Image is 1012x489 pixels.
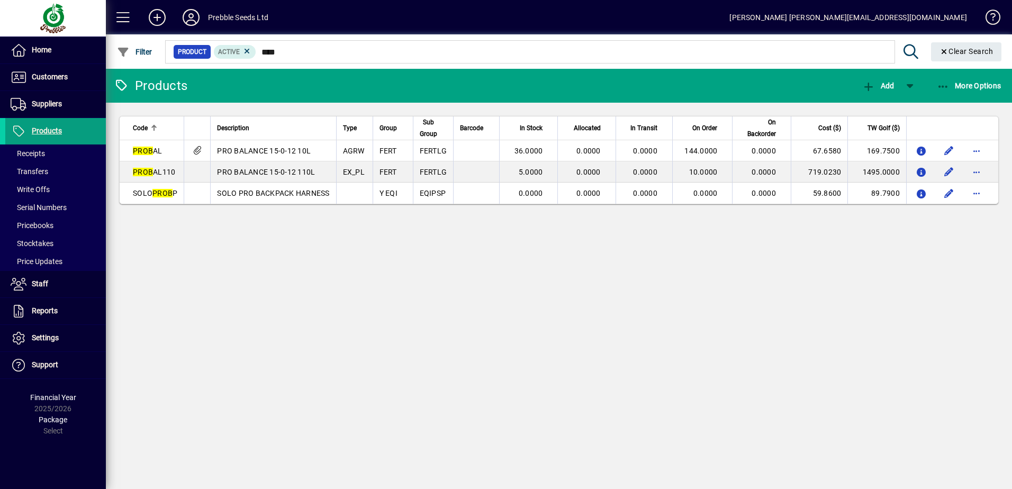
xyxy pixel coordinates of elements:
[5,216,106,234] a: Pricebooks
[11,257,62,266] span: Price Updates
[379,122,406,134] div: Group
[32,99,62,108] span: Suppliers
[941,185,957,202] button: Edit
[140,8,174,27] button: Add
[752,147,776,155] span: 0.0000
[133,189,177,197] span: SOLO P
[5,234,106,252] a: Stocktakes
[729,9,967,26] div: [PERSON_NAME] [PERSON_NAME][EMAIL_ADDRESS][DOMAIN_NAME]
[574,122,601,134] span: Allocated
[939,47,993,56] span: Clear Search
[217,122,249,134] span: Description
[576,168,601,176] span: 0.0000
[931,42,1002,61] button: Clear
[343,147,365,155] span: AGRW
[133,147,162,155] span: AL
[633,168,657,176] span: 0.0000
[5,325,106,351] a: Settings
[564,122,610,134] div: Allocated
[30,393,76,402] span: Financial Year
[343,168,365,176] span: EX_PL
[5,91,106,117] a: Suppliers
[5,37,106,64] a: Home
[5,64,106,90] a: Customers
[576,147,601,155] span: 0.0000
[420,147,447,155] span: FERTLG
[847,140,906,161] td: 169.7500
[114,77,187,94] div: Products
[379,189,397,197] span: Y EQI
[5,252,106,270] a: Price Updates
[11,185,50,194] span: Write Offs
[692,122,717,134] span: On Order
[5,180,106,198] a: Write Offs
[214,45,256,59] mat-chip: Activation Status: Active
[868,122,900,134] span: TW Golf ($)
[739,116,775,140] span: On Backorder
[32,46,51,54] span: Home
[862,81,894,90] span: Add
[633,189,657,197] span: 0.0000
[5,162,106,180] a: Transfers
[133,122,148,134] span: Code
[519,189,543,197] span: 0.0000
[5,271,106,297] a: Staff
[684,147,717,155] span: 144.0000
[208,9,268,26] div: Prebble Seeds Ltd
[630,122,657,134] span: In Transit
[860,76,897,95] button: Add
[32,73,68,81] span: Customers
[217,168,315,176] span: PRO BALANCE 15-0-12 110L
[117,48,152,56] span: Filter
[934,76,1004,95] button: More Options
[379,147,397,155] span: FERT
[11,167,48,176] span: Transfers
[217,147,311,155] span: PRO BALANCE 15-0-12 10L
[689,168,718,176] span: 10.0000
[847,183,906,204] td: 89.7900
[460,122,493,134] div: Barcode
[5,352,106,378] a: Support
[133,147,153,155] em: PROB
[941,142,957,159] button: Edit
[941,164,957,180] button: Edit
[32,333,59,342] span: Settings
[791,140,847,161] td: 67.6580
[379,122,397,134] span: Group
[679,122,727,134] div: On Order
[506,122,552,134] div: In Stock
[379,168,397,176] span: FERT
[11,221,53,230] span: Pricebooks
[218,48,240,56] span: Active
[752,168,776,176] span: 0.0000
[420,189,446,197] span: EQIPSP
[217,122,329,134] div: Description
[5,298,106,324] a: Reports
[178,47,206,57] span: Product
[343,122,366,134] div: Type
[633,147,657,155] span: 0.0000
[968,164,985,180] button: More options
[752,189,776,197] span: 0.0000
[11,239,53,248] span: Stocktakes
[152,189,173,197] em: PROB
[791,161,847,183] td: 719.0230
[968,142,985,159] button: More options
[11,149,45,158] span: Receipts
[978,2,999,37] a: Knowledge Base
[968,185,985,202] button: More options
[791,183,847,204] td: 59.8600
[32,360,58,369] span: Support
[576,189,601,197] span: 0.0000
[420,116,447,140] div: Sub Group
[520,122,543,134] span: In Stock
[5,198,106,216] a: Serial Numbers
[460,122,483,134] span: Barcode
[420,168,447,176] span: FERTLG
[11,203,67,212] span: Serial Numbers
[847,161,906,183] td: 1495.0000
[133,122,177,134] div: Code
[174,8,208,27] button: Profile
[818,122,841,134] span: Cost ($)
[39,415,67,424] span: Package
